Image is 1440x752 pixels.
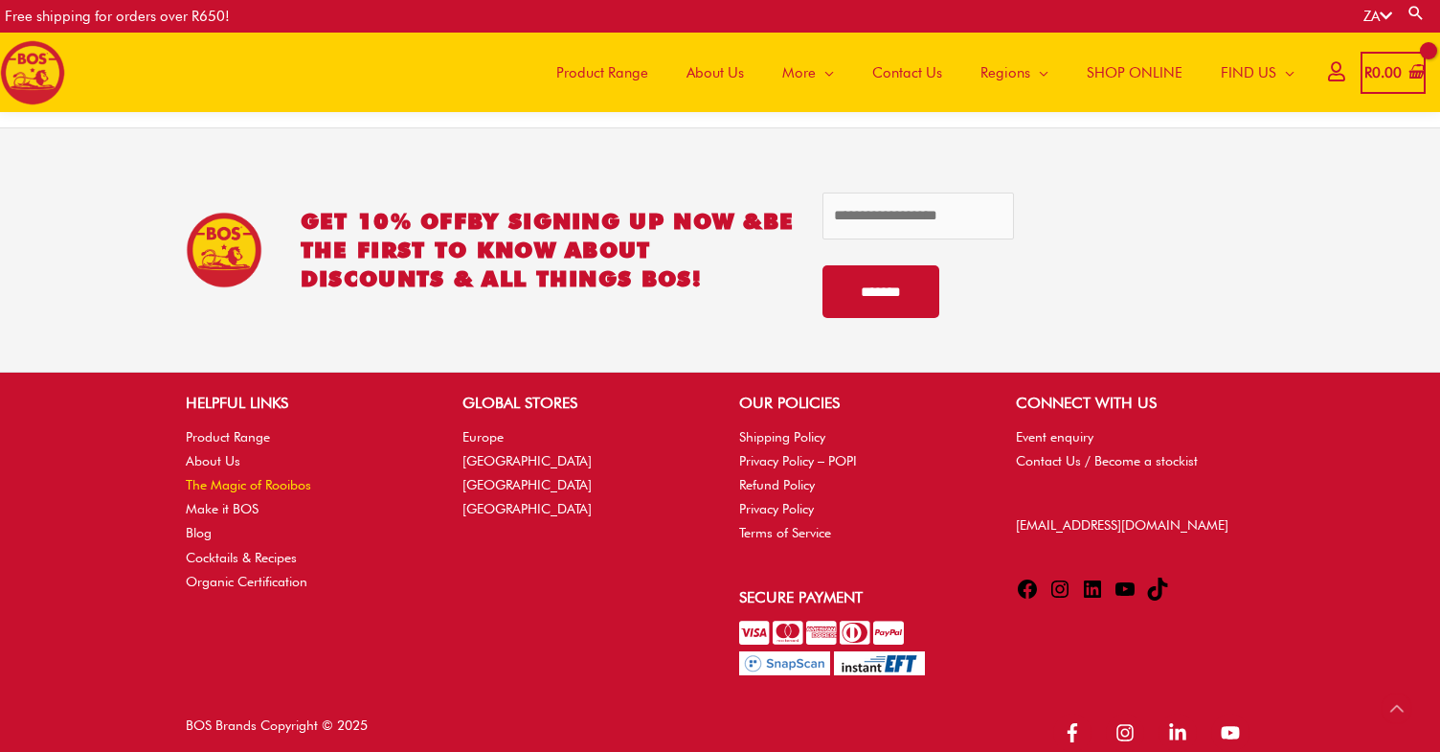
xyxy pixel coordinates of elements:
[739,501,814,516] a: Privacy Policy
[537,33,667,112] a: Product Range
[961,33,1068,112] a: Regions
[186,574,307,589] a: Organic Certification
[834,651,925,675] img: Pay with InstantEFT
[467,208,763,234] span: BY SIGNING UP NOW &
[1016,425,1254,473] nav: CONNECT WITH US
[1087,44,1182,102] span: SHOP ONLINE
[739,525,831,540] a: Terms of Service
[462,392,701,415] h2: GLOBAL STORES
[462,425,701,522] nav: GLOBAL STORES
[523,33,1314,112] nav: Site Navigation
[1363,8,1392,25] a: ZA
[186,550,297,565] a: Cocktails & Recipes
[462,477,592,492] a: [GEOGRAPHIC_DATA]
[1159,714,1207,752] a: linkedin-in
[739,586,978,609] h2: Secure Payment
[186,425,424,594] nav: HELPFUL LINKS
[739,425,978,546] nav: OUR POLICIES
[686,44,744,102] span: About Us
[1016,517,1228,533] a: [EMAIL_ADDRESS][DOMAIN_NAME]
[186,501,259,516] a: Make it BOS
[1106,714,1155,752] a: instagram
[186,212,262,288] img: BOS Ice Tea
[782,44,816,102] span: More
[1068,33,1202,112] a: SHOP ONLINE
[301,207,795,293] h2: GET 10% OFF be the first to know about discounts & all things BOS!
[1016,453,1198,468] a: Contact Us / Become a stockist
[763,33,853,112] a: More
[462,429,504,444] a: Europe
[739,651,830,675] img: Pay with SnapScan
[739,453,857,468] a: Privacy Policy – POPI
[853,33,961,112] a: Contact Us
[1016,429,1093,444] a: Event enquiry
[462,501,592,516] a: [GEOGRAPHIC_DATA]
[556,44,648,102] span: Product Range
[1053,714,1102,752] a: facebook-f
[1406,4,1426,22] a: Search button
[739,392,978,415] h2: OUR POLICIES
[1364,64,1402,81] bdi: 0.00
[739,429,825,444] a: Shipping Policy
[1364,64,1372,81] span: R
[1016,392,1254,415] h2: CONNECT WITH US
[186,453,240,468] a: About Us
[872,44,942,102] span: Contact Us
[1361,52,1426,95] a: View Shopping Cart, empty
[186,525,212,540] a: Blog
[667,33,763,112] a: About Us
[739,477,815,492] a: Refund Policy
[462,453,592,468] a: [GEOGRAPHIC_DATA]
[186,477,311,492] a: The Magic of Rooibos
[980,44,1030,102] span: Regions
[186,429,270,444] a: Product Range
[1221,44,1276,102] span: FIND US
[186,392,424,415] h2: HELPFUL LINKS
[1211,714,1255,752] a: youtube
